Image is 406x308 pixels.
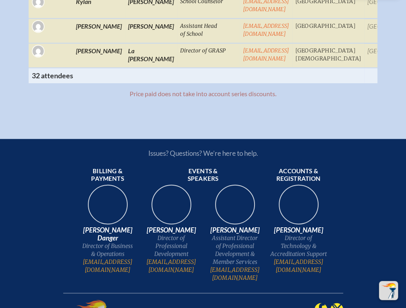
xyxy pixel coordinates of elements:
p: Issues? Questions? We’re here to help. [63,149,343,157]
span: Events & speakers [175,167,232,183]
img: b1ee34a6-5a78-4519-85b2-7190c4823173 [273,182,324,233]
img: 94e3d245-ca72-49ea-9844-ae84f6d33c0f [146,182,197,233]
img: Gravatar [33,46,44,57]
td: La [PERSON_NAME] [125,43,177,68]
span: [PERSON_NAME] [270,226,327,234]
span: Accounts & registration [270,167,327,183]
a: [EMAIL_ADDRESS][DOMAIN_NAME] [79,258,136,274]
td: [PERSON_NAME] [73,43,125,68]
a: [EMAIL_ADDRESS][DOMAIN_NAME] [143,258,200,274]
button: Scroll Top [379,281,398,300]
td: Director of GRASP [177,43,240,68]
a: [EMAIL_ADDRESS][DOMAIN_NAME] [206,266,264,282]
span: Director of Technology & Accreditation Support [270,234,327,258]
img: 545ba9c4-c691-43d5-86fb-b0a622cbeb82 [210,182,260,233]
span: [PERSON_NAME] [143,226,200,234]
span: Assistant Director of Professional Development & Member Services [206,234,264,266]
span: Billing & payments [79,167,136,183]
span: [PERSON_NAME] Danger [79,226,136,242]
a: [EMAIL_ADDRESS][DOMAIN_NAME] [243,47,289,62]
img: 9c64f3fb-7776-47f4-83d7-46a341952595 [82,182,133,233]
span: Director of Business & Operations [79,242,136,258]
td: [PERSON_NAME] [125,19,177,43]
span: [PERSON_NAME] [206,226,264,234]
p: Price paid does not take into account series discounts. [29,90,377,98]
td: [PERSON_NAME] [73,19,125,43]
a: [EMAIL_ADDRESS][DOMAIN_NAME] [243,23,289,37]
img: To the top [381,283,396,298]
td: Assistant Head of School [177,19,240,43]
span: Director of Professional Development [143,234,200,258]
th: 32 attendee s [29,68,364,83]
td: [GEOGRAPHIC_DATA][DEMOGRAPHIC_DATA] [292,43,364,68]
img: Gravatar [33,21,44,32]
td: [GEOGRAPHIC_DATA] [292,19,364,43]
a: [EMAIL_ADDRESS][DOMAIN_NAME] [270,258,327,274]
